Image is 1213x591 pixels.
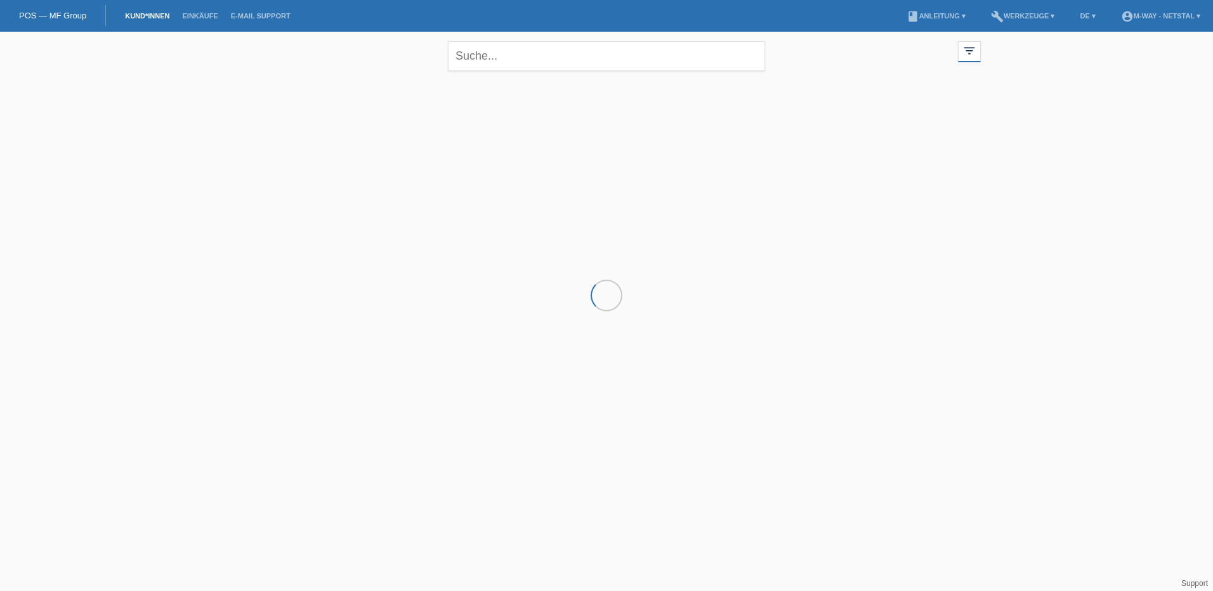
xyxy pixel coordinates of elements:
a: POS — MF Group [19,11,86,20]
a: bookAnleitung ▾ [900,12,972,20]
a: DE ▾ [1073,12,1101,20]
a: account_circlem-way - Netstal ▾ [1115,12,1207,20]
a: E-Mail Support [225,12,297,20]
i: filter_list [962,44,976,58]
a: Support [1181,579,1208,588]
a: buildWerkzeuge ▾ [985,12,1061,20]
input: Suche... [448,41,765,71]
a: Kund*innen [119,12,176,20]
a: Einkäufe [176,12,224,20]
i: book [907,10,919,23]
i: build [991,10,1004,23]
i: account_circle [1121,10,1134,23]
